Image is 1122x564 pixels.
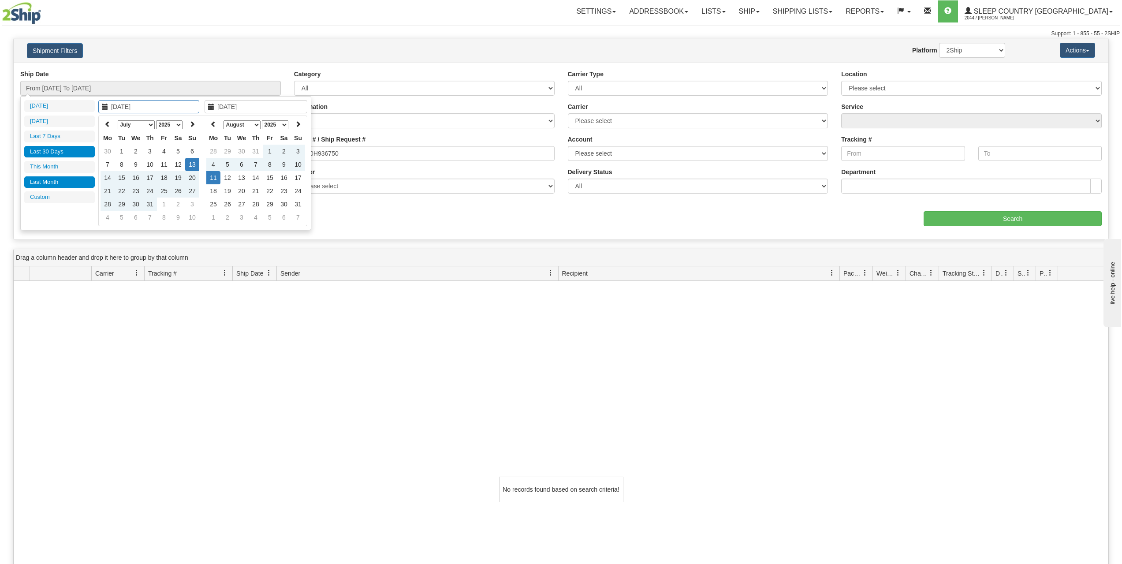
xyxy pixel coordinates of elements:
div: live help - online [7,7,82,14]
td: 13 [185,158,199,171]
td: 11 [206,171,220,184]
button: Shipment Filters [27,43,83,58]
td: 13 [235,171,249,184]
a: Sender filter column settings [543,265,558,280]
td: 21 [101,184,115,198]
td: 20 [235,184,249,198]
div: grid grouping header [14,249,1108,266]
a: Shipment Issues filter column settings [1021,265,1036,280]
iframe: chat widget [1102,237,1121,327]
td: 3 [291,145,305,158]
span: 2044 / [PERSON_NAME] [965,14,1031,22]
td: 10 [185,211,199,224]
td: 7 [291,211,305,224]
td: 28 [101,198,115,211]
td: 5 [171,145,185,158]
td: 31 [249,145,263,158]
td: 22 [263,184,277,198]
td: 30 [277,198,291,211]
td: 28 [206,145,220,158]
td: 31 [291,198,305,211]
th: Tu [220,131,235,145]
li: This Month [24,161,95,173]
a: Charge filter column settings [924,265,939,280]
td: 1 [157,198,171,211]
td: 2 [220,211,235,224]
th: We [235,131,249,145]
label: Account [568,135,593,144]
td: 31 [143,198,157,211]
td: 16 [129,171,143,184]
td: 9 [277,158,291,171]
td: 18 [157,171,171,184]
td: 28 [249,198,263,211]
a: Tracking # filter column settings [217,265,232,280]
label: Carrier Type [568,70,604,78]
td: 27 [185,184,199,198]
th: Sa [277,131,291,145]
a: Recipient filter column settings [824,265,839,280]
td: 21 [249,184,263,198]
th: Tu [115,131,129,145]
label: Ship Date [20,70,49,78]
a: Tracking Status filter column settings [977,265,992,280]
span: Tracking # [148,269,177,278]
span: Shipment Issues [1018,269,1025,278]
td: 25 [206,198,220,211]
td: 15 [115,171,129,184]
td: 17 [143,171,157,184]
span: Charge [910,269,928,278]
td: 3 [235,211,249,224]
span: Packages [843,269,862,278]
td: 18 [206,184,220,198]
th: Mo [101,131,115,145]
label: Delivery Status [568,168,612,176]
td: 30 [129,198,143,211]
td: 6 [129,211,143,224]
td: 1 [115,145,129,158]
td: 7 [249,158,263,171]
div: No records found based on search criteria! [499,477,623,502]
th: Th [249,131,263,145]
a: Settings [570,0,623,22]
td: 16 [277,171,291,184]
a: Lists [695,0,732,22]
a: Delivery Status filter column settings [999,265,1014,280]
label: Location [841,70,867,78]
td: 19 [220,184,235,198]
label: Category [294,70,321,78]
th: Su [291,131,305,145]
td: 19 [171,171,185,184]
li: [DATE] [24,116,95,127]
td: 30 [235,145,249,158]
td: 8 [115,158,129,171]
td: 12 [220,171,235,184]
td: 29 [220,145,235,158]
label: Service [841,102,863,111]
label: Tracking # [841,135,872,144]
td: 1 [206,211,220,224]
a: Weight filter column settings [891,265,906,280]
span: Tracking Status [943,269,981,278]
td: 6 [235,158,249,171]
td: 1 [263,145,277,158]
a: Sleep Country [GEOGRAPHIC_DATA] 2044 / [PERSON_NAME] [958,0,1119,22]
td: 14 [249,171,263,184]
td: 27 [235,198,249,211]
a: Addressbook [623,0,695,22]
li: Custom [24,191,95,203]
td: 17 [291,171,305,184]
a: Packages filter column settings [857,265,872,280]
td: 8 [157,211,171,224]
input: Search [924,211,1102,226]
a: Pickup Status filter column settings [1043,265,1058,280]
td: 8 [263,158,277,171]
td: 2 [171,198,185,211]
td: 5 [220,158,235,171]
td: 6 [277,211,291,224]
a: Ship [732,0,766,22]
a: Carrier filter column settings [129,265,144,280]
span: Sender [280,269,300,278]
a: Shipping lists [766,0,839,22]
td: 6 [185,145,199,158]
